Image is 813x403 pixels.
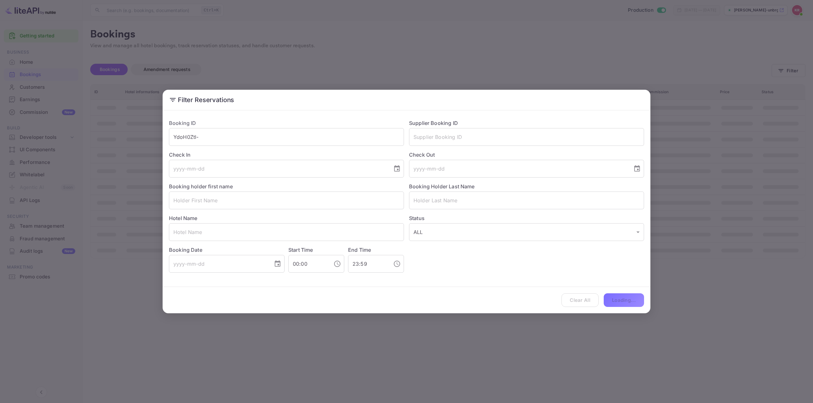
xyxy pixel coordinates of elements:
button: Choose time, selected time is 12:00 AM [331,257,344,270]
label: Booking ID [169,120,196,126]
input: yyyy-mm-dd [409,160,628,178]
input: Supplier Booking ID [409,128,644,146]
label: Status [409,214,644,222]
label: Booking Holder Last Name [409,183,475,190]
label: Check Out [409,151,644,159]
button: Choose date [631,162,643,175]
label: End Time [348,247,371,253]
input: Booking ID [169,128,404,146]
label: Booking Date [169,246,285,254]
label: Start Time [288,247,313,253]
input: Holder First Name [169,192,404,209]
input: yyyy-mm-dd [169,255,269,273]
label: Hotel Name [169,215,198,221]
label: Booking holder first name [169,183,233,190]
input: yyyy-mm-dd [169,160,388,178]
input: Hotel Name [169,223,404,241]
label: Check In [169,151,404,159]
h2: Filter Reservations [163,90,650,110]
button: Choose date [391,162,403,175]
input: hh:mm [348,255,388,273]
button: Choose time, selected time is 11:59 PM [391,257,403,270]
div: ALL [409,223,644,241]
input: Holder Last Name [409,192,644,209]
input: hh:mm [288,255,328,273]
label: Supplier Booking ID [409,120,458,126]
button: Choose date [271,257,284,270]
